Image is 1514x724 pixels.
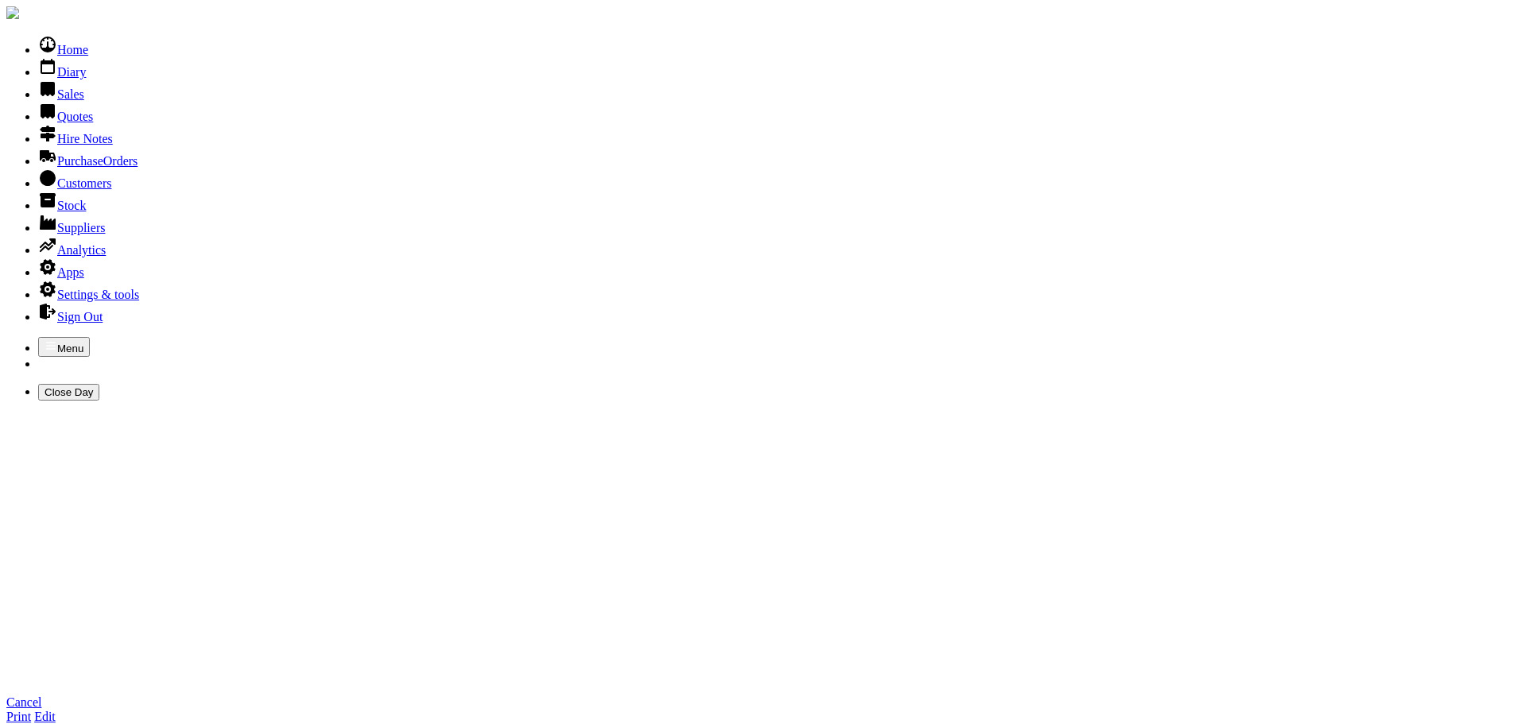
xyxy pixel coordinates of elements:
li: Suppliers [38,213,1508,235]
a: Edit [34,710,56,723]
a: Sales [38,87,84,101]
button: Close Day [38,384,99,401]
a: PurchaseOrders [38,154,137,168]
a: Diary [38,65,86,79]
a: Settings & tools [38,288,139,301]
img: companylogo.jpg [6,6,19,19]
a: Analytics [38,243,106,257]
li: Hire Notes [38,124,1508,146]
a: Suppliers [38,221,105,234]
button: Menu [38,337,90,357]
a: Cancel [6,695,41,709]
a: Home [38,43,88,56]
li: Sales [38,79,1508,102]
li: Stock [38,191,1508,213]
a: Quotes [38,110,93,123]
a: Customers [38,176,111,190]
a: Stock [38,199,86,212]
a: Sign Out [38,310,103,323]
a: Hire Notes [38,132,113,145]
a: Apps [38,265,84,279]
a: Print [6,710,31,723]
